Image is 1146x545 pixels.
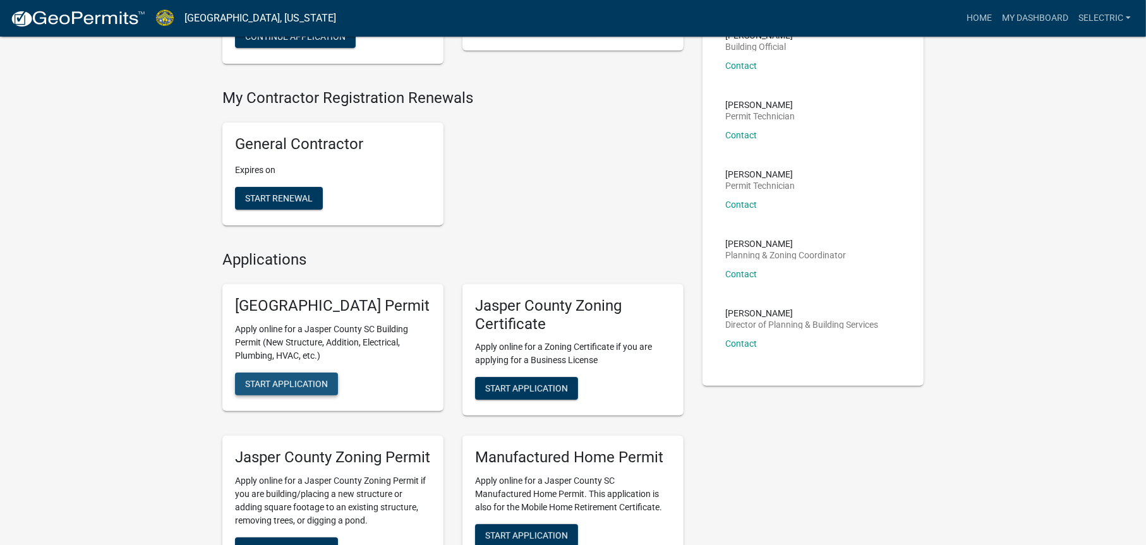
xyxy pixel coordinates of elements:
wm-registration-list-section: My Contractor Registration Renewals [222,89,684,236]
a: Contact [725,200,757,210]
p: [PERSON_NAME] [725,239,846,248]
p: [PERSON_NAME] [725,170,795,179]
button: Start Renewal [235,187,323,210]
img: Jasper County, South Carolina [155,9,174,27]
p: Building Official [725,42,793,51]
p: Apply online for a Jasper County SC Building Permit (New Structure, Addition, Electrical, Plumbin... [235,323,431,362]
p: Planning & Zoning Coordinator [725,251,846,260]
span: Start Application [485,530,568,541]
h4: My Contractor Registration Renewals [222,89,684,107]
h5: [GEOGRAPHIC_DATA] Permit [235,297,431,315]
a: Contact [725,338,757,349]
p: Permit Technician [725,112,795,121]
p: Apply online for a Zoning Certificate if you are applying for a Business License [475,340,671,367]
h5: Jasper County Zoning Certificate [475,297,671,333]
span: Start Application [485,383,568,393]
a: Home [962,6,997,30]
h4: Applications [222,251,684,269]
h5: Manufactured Home Permit [475,448,671,467]
p: Expires on [235,164,431,177]
a: My Dashboard [997,6,1073,30]
a: Contact [725,269,757,279]
h5: Jasper County Zoning Permit [235,448,431,467]
a: Contact [725,130,757,140]
button: Start Application [475,377,578,400]
a: [GEOGRAPHIC_DATA], [US_STATE] [184,8,336,29]
a: Contact [725,61,757,71]
p: Permit Technician [725,181,795,190]
p: [PERSON_NAME] [725,31,793,40]
button: Continue Application [235,25,356,48]
p: Apply online for a Jasper County SC Manufactured Home Permit. This application is also for the Mo... [475,474,671,514]
a: Selectric [1073,6,1136,30]
span: Start Renewal [245,193,313,203]
h5: General Contractor [235,135,431,153]
p: [PERSON_NAME] [725,309,878,318]
button: Start Application [235,373,338,395]
p: Apply online for a Jasper County Zoning Permit if you are building/placing a new structure or add... [235,474,431,527]
p: [PERSON_NAME] [725,100,795,109]
span: Start Application [245,378,328,388]
p: Director of Planning & Building Services [725,320,878,329]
